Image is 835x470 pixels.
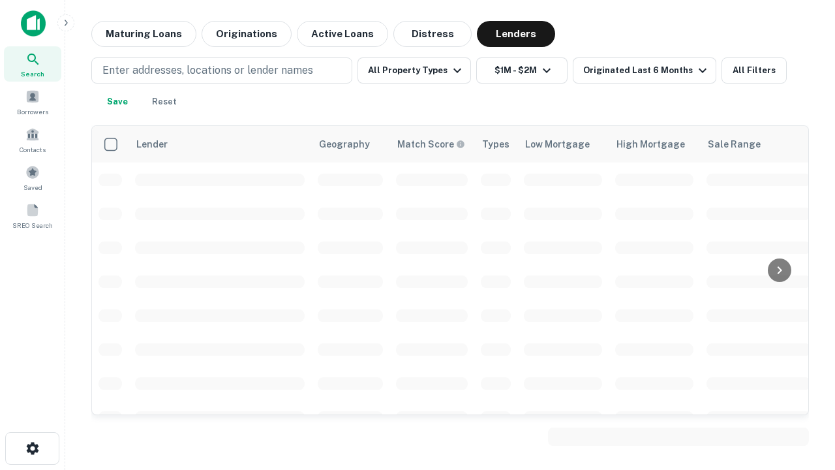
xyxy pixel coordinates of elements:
button: Distress [393,21,472,47]
img: capitalize-icon.png [21,10,46,37]
th: High Mortgage [609,126,700,163]
div: Geography [319,136,370,152]
th: Lender [129,126,311,163]
span: SREO Search [12,220,53,230]
button: Lenders [477,21,555,47]
span: Search [21,69,44,79]
th: Geography [311,126,389,163]
div: Types [482,136,509,152]
button: Maturing Loans [91,21,196,47]
button: Originated Last 6 Months [573,57,716,84]
th: Capitalize uses an advanced AI algorithm to match your search with the best lender. The match sco... [389,126,474,163]
a: Search [4,46,61,82]
iframe: Chat Widget [770,324,835,386]
a: Borrowers [4,84,61,119]
div: Lender [136,136,168,152]
span: Contacts [20,144,46,155]
div: Low Mortgage [525,136,590,152]
button: $1M - $2M [476,57,568,84]
a: Saved [4,160,61,195]
div: High Mortgage [616,136,685,152]
a: SREO Search [4,198,61,233]
button: Save your search to get updates of matches that match your search criteria. [97,89,138,115]
p: Enter addresses, locations or lender names [102,63,313,78]
button: All Property Types [357,57,471,84]
button: All Filters [721,57,787,84]
div: Capitalize uses an advanced AI algorithm to match your search with the best lender. The match sco... [397,137,465,151]
h6: Match Score [397,137,463,151]
div: Sale Range [708,136,761,152]
th: Types [474,126,517,163]
button: Reset [144,89,185,115]
th: Low Mortgage [517,126,609,163]
th: Sale Range [700,126,817,163]
div: Originated Last 6 Months [583,63,710,78]
button: Enter addresses, locations or lender names [91,57,352,84]
a: Contacts [4,122,61,157]
button: Active Loans [297,21,388,47]
span: Borrowers [17,106,48,117]
button: Originations [202,21,292,47]
span: Saved [23,182,42,193]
